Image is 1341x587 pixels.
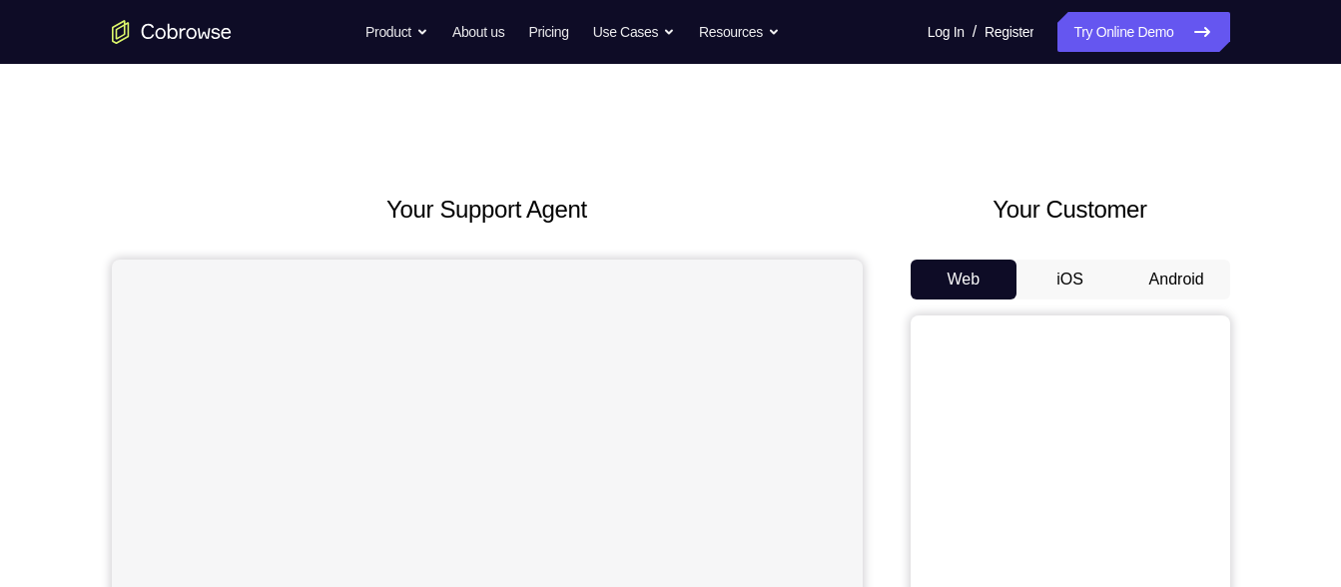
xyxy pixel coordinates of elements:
[1016,260,1123,299] button: iOS
[911,260,1017,299] button: Web
[365,12,428,52] button: Product
[112,192,863,228] h2: Your Support Agent
[112,20,232,44] a: Go to the home page
[928,12,965,52] a: Log In
[985,12,1033,52] a: Register
[528,12,568,52] a: Pricing
[593,12,675,52] button: Use Cases
[973,20,977,44] span: /
[1057,12,1229,52] a: Try Online Demo
[699,12,780,52] button: Resources
[452,12,504,52] a: About us
[1123,260,1230,299] button: Android
[911,192,1230,228] h2: Your Customer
